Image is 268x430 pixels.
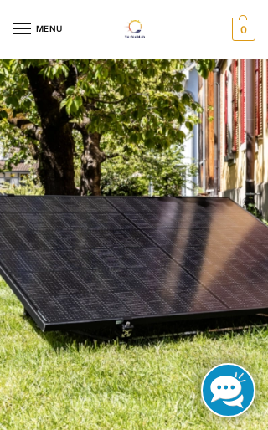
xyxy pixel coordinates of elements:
a: 0 [228,18,255,41]
img: Solaranlagen, Speicheranlagen und Energiesparprodukte [114,20,153,38]
nav: Cart contents [228,18,255,41]
span: 0 [232,18,255,41]
button: Menu [13,17,63,42]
